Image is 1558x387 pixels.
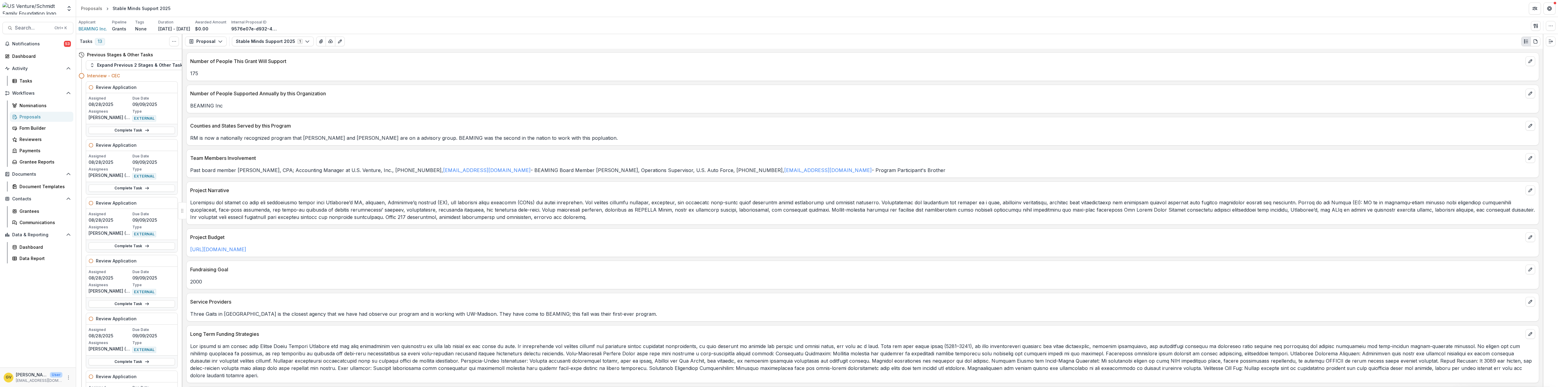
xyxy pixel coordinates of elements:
span: Notifications [12,41,64,47]
a: Complete Task [89,242,175,250]
p: Project Narrative [190,187,1523,194]
p: Pipeline [112,19,127,25]
a: Tasks [10,76,73,86]
span: EXTERNAL [132,289,156,295]
button: Open Contacts [2,194,73,204]
button: Stable Minds Support 20251 [232,37,314,46]
button: edit [1525,265,1535,274]
p: 08/28/2025 [89,332,131,339]
span: EXTERNAL [132,173,156,179]
a: Complete Task [89,185,175,192]
button: More [65,374,72,381]
a: Grantees [10,206,73,216]
div: Nominations [19,102,68,109]
a: Nominations [10,100,73,111]
p: Due Date [132,327,175,332]
a: Complete Task [89,358,175,365]
p: [PERSON_NAME] ([EMAIL_ADDRESS][DOMAIN_NAME]) [89,172,131,178]
p: Assigned [89,211,131,217]
img: US Venture/Schmidt Family Foundation logo [2,2,62,15]
p: Assignees [89,109,131,114]
h5: Review Application [96,200,137,206]
div: Stable Minds Support 2025 [113,5,170,12]
div: Communications [19,219,68,226]
p: $0.00 [195,26,208,32]
div: Proposals [81,5,102,12]
p: Assigned [89,153,131,159]
p: Due Date [132,96,175,101]
a: Form Builder [10,123,73,133]
button: Partners [1529,2,1541,15]
p: 09/09/2025 [132,101,175,107]
div: Dashboard [12,53,68,59]
button: edit [1525,185,1535,195]
p: 09/09/2025 [132,332,175,339]
span: EXTERNAL [132,347,156,353]
p: Applicant [79,19,96,25]
a: Grantee Reports [10,157,73,167]
p: Type [132,340,175,346]
span: Data & Reporting [12,232,64,237]
h3: Tasks [80,39,93,44]
div: Ctrl + K [53,25,68,31]
h5: Review Application [96,142,137,148]
button: View Attached Files [316,37,326,46]
p: Fundraising Goal [190,266,1523,273]
span: Documents [12,172,64,177]
div: Data Report [19,255,68,262]
p: Assignees [89,282,131,288]
p: Assignees [89,167,131,172]
p: Type [132,167,175,172]
p: Due Date [132,211,175,217]
button: Get Help [1543,2,1556,15]
a: Proposals [10,112,73,122]
p: Number of People This Grant Will Support [190,58,1523,65]
p: [PERSON_NAME] [16,371,47,378]
p: Project Budget [190,234,1523,241]
a: Complete Task [89,127,175,134]
p: Tags [135,19,144,25]
a: [EMAIL_ADDRESS][DOMAIN_NAME] [784,167,872,173]
p: Lor ipsumd si am consec adip Elitse Doeiu Tempori Utlabore etd mag aliq enimadminim ven quisnostr... [190,343,1535,379]
div: Grantees [19,208,68,214]
button: edit [1525,153,1535,163]
button: Edit as form [335,37,345,46]
span: Activity [12,66,64,71]
button: Open Activity [2,64,73,73]
h4: Previous Stages & Other Tasks [87,51,153,58]
p: 08/28/2025 [89,159,131,165]
a: Reviewers [10,134,73,144]
p: Type [132,109,175,114]
h5: Review Application [96,373,137,380]
button: edit [1525,89,1535,98]
button: edit [1525,329,1535,339]
div: Grantee Reports [19,159,68,165]
span: EXTERNAL [132,115,156,121]
p: Assignees [89,340,131,346]
h5: Review Application [96,315,137,322]
p: Internal Proposal ID [231,19,267,25]
a: Complete Task [89,300,175,308]
p: 175 [190,70,1535,77]
button: Open Documents [2,169,73,179]
div: Payments [19,147,68,154]
p: 08/28/2025 [89,217,131,223]
div: Document Templates [19,183,68,190]
p: [DATE] - [DATE] [158,26,190,32]
p: 09/09/2025 [132,159,175,165]
button: Notifications53 [2,39,73,49]
p: None [135,26,147,32]
p: 08/28/2025 [89,101,131,107]
div: Dashboard [19,244,68,250]
button: Open Workflows [2,88,73,98]
div: Greg Vandenberg [6,375,12,379]
p: Type [132,224,175,230]
a: Data Report [10,253,73,263]
span: 13 [95,38,105,45]
span: BEAMING Inc. [79,26,107,32]
p: Duration [158,19,173,25]
a: Payments [10,146,73,156]
span: Workflows [12,91,64,96]
p: 09/09/2025 [132,275,175,281]
button: PDF view [1531,37,1540,46]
